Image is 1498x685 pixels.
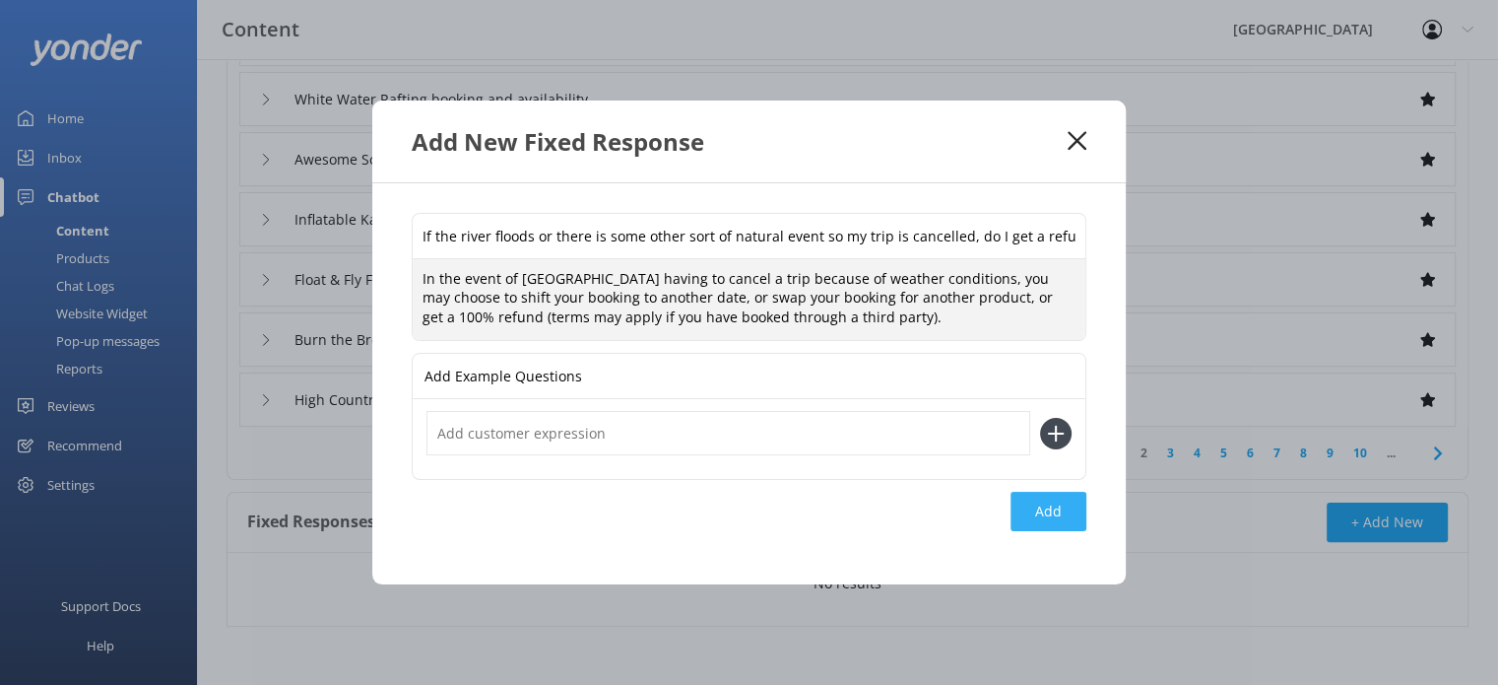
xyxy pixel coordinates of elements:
input: Add customer expression [426,411,1030,455]
textarea: In the event of [GEOGRAPHIC_DATA] having to cancel a trip because of weather conditions, you may ... [413,259,1085,341]
input: Type a new question... [413,214,1085,258]
div: Add New Fixed Response [412,125,1068,158]
button: Add [1010,492,1086,531]
p: Add Example Questions [424,354,582,398]
button: Close [1068,131,1086,151]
